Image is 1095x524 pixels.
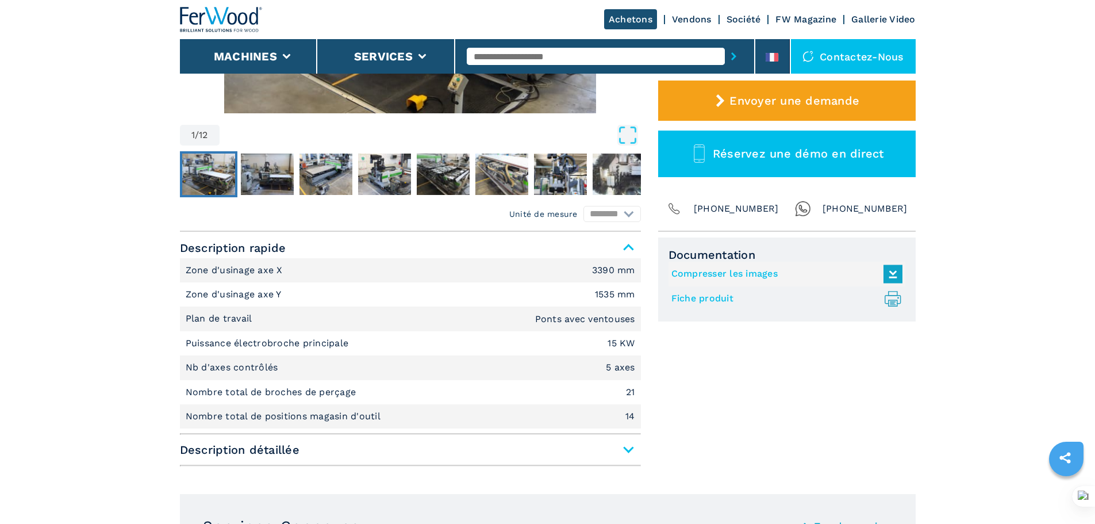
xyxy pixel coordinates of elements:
em: 14 [625,412,635,421]
button: Go to Slide 2 [239,151,296,197]
button: Go to Slide 1 [180,151,237,197]
a: Vendons [672,14,712,25]
button: Go to Slide 5 [414,151,472,197]
img: acc9fdce3f97cfac7115ff071b2aabb9 [475,154,528,195]
em: Unité de mesure [509,208,578,220]
span: [PHONE_NUMBER] [823,201,908,217]
span: 1 [191,131,195,140]
nav: Thumbnail Navigation [180,151,641,197]
div: Description rapide [180,258,641,429]
a: Achetons [604,9,657,29]
em: 15 KW [608,339,635,348]
span: [PHONE_NUMBER] [694,201,779,217]
em: 3390 mm [592,266,635,275]
img: Whatsapp [795,201,811,217]
button: Go to Slide 8 [590,151,648,197]
a: Fiche produit [671,289,897,308]
a: Compresser les images [671,265,897,284]
button: Go to Slide 7 [532,151,589,197]
em: 21 [626,388,635,397]
button: Go to Slide 6 [473,151,531,197]
a: Société [727,14,761,25]
img: Phone [666,201,682,217]
img: da0845342193a68bb31cf8ba158b78a8 [417,154,470,195]
p: Nb d'axes contrôlés [186,361,281,374]
button: Go to Slide 4 [356,151,413,197]
a: sharethis [1051,443,1079,472]
a: Gallerie Video [851,14,916,25]
p: Nombre total de broches de perçage [186,386,359,399]
img: 8690deea664ad94c5e6ea87cc801b5ac [299,154,352,195]
img: 04a15ee8541046f8d77afa9778bd4378 [534,154,587,195]
iframe: Chat [1046,472,1086,515]
a: FW Magazine [775,14,836,25]
img: 59301c8a9893ad6b595e76ce157757b2 [358,154,411,195]
button: Envoyer une demande [658,81,916,121]
button: submit-button [725,43,743,70]
button: Services [354,49,413,63]
p: Zone d'usinage axe Y [186,288,285,301]
span: Description détaillée [180,439,641,460]
img: Contactez-nous [802,51,814,62]
span: Envoyer une demande [729,94,859,108]
span: Documentation [668,248,905,262]
p: Puissance électrobroche principale [186,337,352,350]
button: Open Fullscreen [222,125,638,146]
em: 5 axes [606,363,635,372]
div: Contactez-nous [791,39,916,74]
p: Zone d'usinage axe X [186,264,286,277]
img: 38e90ef9c943dbd30fe5f4f6a34cd6fe [593,154,646,195]
img: 121dab01e94202a00efc5bef5811e025 [241,154,294,195]
img: 3c9073951516532d654371b55c5ff30d [182,154,235,195]
span: 12 [199,131,208,140]
span: / [195,131,199,140]
button: Go to Slide 3 [297,151,355,197]
span: Description rapide [180,238,641,258]
p: Nombre total de positions magasin d'outil [186,410,384,423]
em: Ponts avec ventouses [535,315,635,324]
p: Plan de travail [186,312,255,325]
span: Réservez une démo en direct [713,147,884,160]
button: Réservez une démo en direct [658,131,916,177]
em: 1535 mm [595,290,635,299]
button: Machines [214,49,277,63]
img: Ferwood [180,7,263,32]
